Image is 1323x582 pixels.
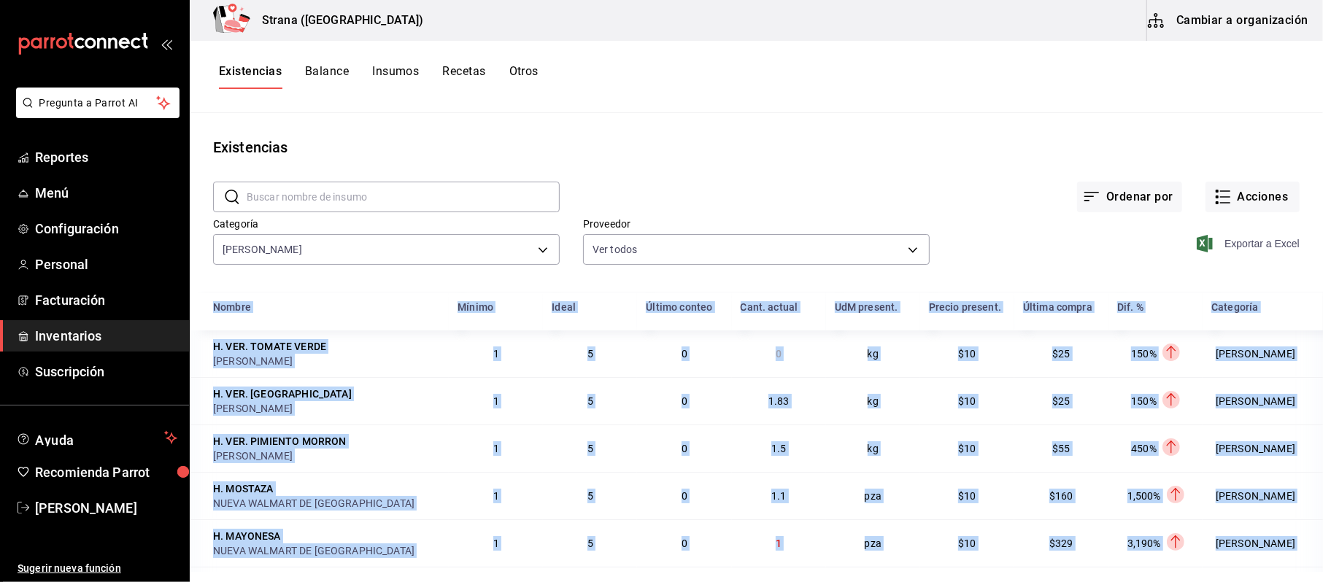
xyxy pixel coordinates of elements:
[493,348,499,360] span: 1
[458,301,493,313] div: Mínimo
[682,395,687,407] span: 0
[682,348,687,360] span: 0
[35,498,177,518] span: [PERSON_NAME]
[958,538,976,549] span: $10
[682,538,687,549] span: 0
[223,242,302,257] span: [PERSON_NAME]
[646,301,712,313] div: Último conteo
[35,147,177,167] span: Reportes
[509,64,539,89] button: Otros
[583,220,930,230] label: Proveedor
[213,496,440,511] div: NUEVA WALMART DE [GEOGRAPHIC_DATA]
[1206,182,1300,212] button: Acciones
[1211,301,1258,313] div: Categoría
[776,348,782,360] span: 0
[250,12,423,29] h3: Strana ([GEOGRAPHIC_DATA])
[493,443,499,454] span: 1
[372,64,419,89] button: Insumos
[587,443,593,454] span: 5
[213,301,251,313] div: Nombre
[741,301,798,313] div: Cant. actual
[1077,182,1182,212] button: Ordenar por
[18,561,177,576] span: Sugerir nueva función
[10,106,180,121] a: Pregunta a Parrot AI
[826,330,920,377] td: kg
[826,377,920,424] td: kg
[247,182,560,212] input: Buscar nombre de insumo
[213,387,352,401] div: H. VER. [GEOGRAPHIC_DATA]
[929,301,1001,313] div: Precio present.
[1052,395,1070,407] span: $25
[39,96,157,111] span: Pregunta a Parrot AI
[771,443,786,454] span: 1.5
[213,543,440,558] div: NUEVA WALMART DE [GEOGRAPHIC_DATA]
[35,219,177,238] span: Configuración
[1127,538,1161,549] span: 3,190%
[768,395,790,407] span: 1.83
[1131,395,1157,407] span: 150%
[35,255,177,274] span: Personal
[771,490,786,502] span: 1.1
[213,339,326,354] div: H. VER. TOMATE VERDE
[958,443,976,454] span: $10
[1117,301,1143,313] div: Dif. %
[835,301,898,313] div: UdM present.
[442,64,485,89] button: Recetas
[1203,424,1323,472] td: [PERSON_NAME]
[1052,348,1070,360] span: $25
[213,529,281,543] div: H. MAYONESA
[1049,538,1073,549] span: $329
[1052,443,1070,454] span: $55
[958,490,976,502] span: $10
[682,443,687,454] span: 0
[213,449,440,463] div: [PERSON_NAME]
[305,64,349,89] button: Balance
[958,348,976,360] span: $10
[213,354,440,368] div: [PERSON_NAME]
[35,429,158,446] span: Ayuda
[161,38,172,50] button: open_drawer_menu
[776,538,782,549] span: 1
[213,220,560,230] label: Categoría
[1203,330,1323,377] td: [PERSON_NAME]
[1203,377,1323,424] td: [PERSON_NAME]
[493,490,499,502] span: 1
[213,136,288,158] div: Existencias
[587,490,593,502] span: 5
[587,538,593,549] span: 5
[213,434,346,449] div: H. VER. PIMIENTO MORRON
[593,242,637,257] span: Ver todos
[213,401,440,416] div: [PERSON_NAME]
[587,348,593,360] span: 5
[826,519,920,567] td: pza
[219,64,282,89] button: Existencias
[1200,235,1300,252] button: Exportar a Excel
[493,538,499,549] span: 1
[552,301,576,313] div: Ideal
[35,183,177,203] span: Menú
[35,362,177,381] span: Suscripción
[1049,490,1073,502] span: $160
[1203,472,1323,519] td: [PERSON_NAME]
[35,326,177,346] span: Inventarios
[826,472,920,519] td: pza
[1131,348,1157,360] span: 150%
[493,395,499,407] span: 1
[958,395,976,407] span: $10
[16,88,180,118] button: Pregunta a Parrot AI
[1203,519,1323,567] td: [PERSON_NAME]
[826,424,920,472] td: kg
[587,395,593,407] span: 5
[35,462,177,482] span: Recomienda Parrot
[1127,490,1161,502] span: 1,500%
[35,290,177,310] span: Facturación
[1023,301,1092,313] div: Última compra
[213,481,274,496] div: H. MOSTAZA
[219,64,539,89] div: navigation tabs
[682,490,687,502] span: 0
[1131,443,1157,454] span: 450%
